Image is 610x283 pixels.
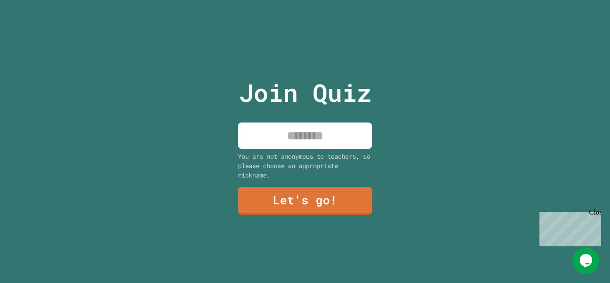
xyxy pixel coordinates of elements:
div: You are not anonymous to teachers, so please choose an appropriate nickname. [238,152,372,180]
a: Let's go! [238,187,372,215]
div: Chat with us now!Close [4,4,62,57]
iframe: chat widget [572,247,601,274]
p: Join Quiz [239,74,372,111]
iframe: chat widget [536,208,601,246]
